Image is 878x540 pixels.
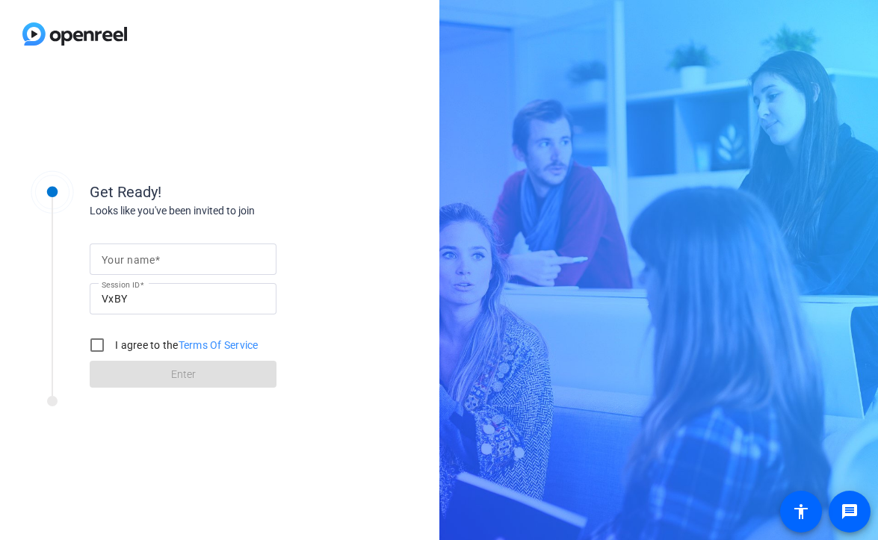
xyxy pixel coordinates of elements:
[792,503,810,521] mat-icon: accessibility
[102,280,140,289] mat-label: Session ID
[90,181,389,203] div: Get Ready!
[102,254,155,266] mat-label: Your name
[179,339,259,351] a: Terms Of Service
[90,203,389,219] div: Looks like you've been invited to join
[112,338,259,353] label: I agree to the
[841,503,859,521] mat-icon: message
